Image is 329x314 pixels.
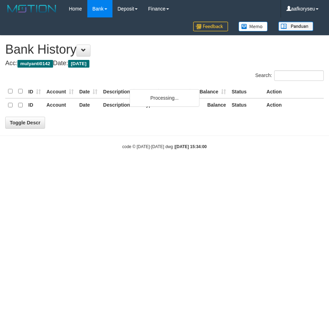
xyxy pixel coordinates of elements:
th: Account [44,98,76,112]
span: [DATE] [68,60,89,68]
h4: Acc: Date: [5,60,324,67]
th: Balance [197,98,229,112]
th: Description [100,98,140,112]
th: Account [44,85,76,98]
th: Type [140,85,165,98]
img: Feedback.jpg [193,22,228,31]
th: Description [100,85,140,98]
img: MOTION_logo.png [5,3,58,14]
th: Status [229,85,264,98]
th: Balance [197,85,229,98]
th: Date [76,98,100,112]
input: Search: [274,70,324,81]
th: Action [264,85,324,98]
div: Processing... [130,89,199,107]
h1: Bank History [5,43,324,56]
th: Status [229,98,264,112]
th: Action [264,98,324,112]
th: Amount [165,85,197,98]
strong: [DATE] 15:34:00 [175,144,207,149]
th: ID [25,98,44,112]
a: Toggle Descr [5,117,45,129]
small: code © [DATE]-[DATE] dwg | [122,144,207,149]
img: Button%20Memo.svg [239,22,268,31]
img: panduan.png [278,22,313,31]
label: Search: [255,70,324,81]
th: ID [25,85,44,98]
th: Date [76,85,100,98]
span: mulyanti0142 [17,60,53,68]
